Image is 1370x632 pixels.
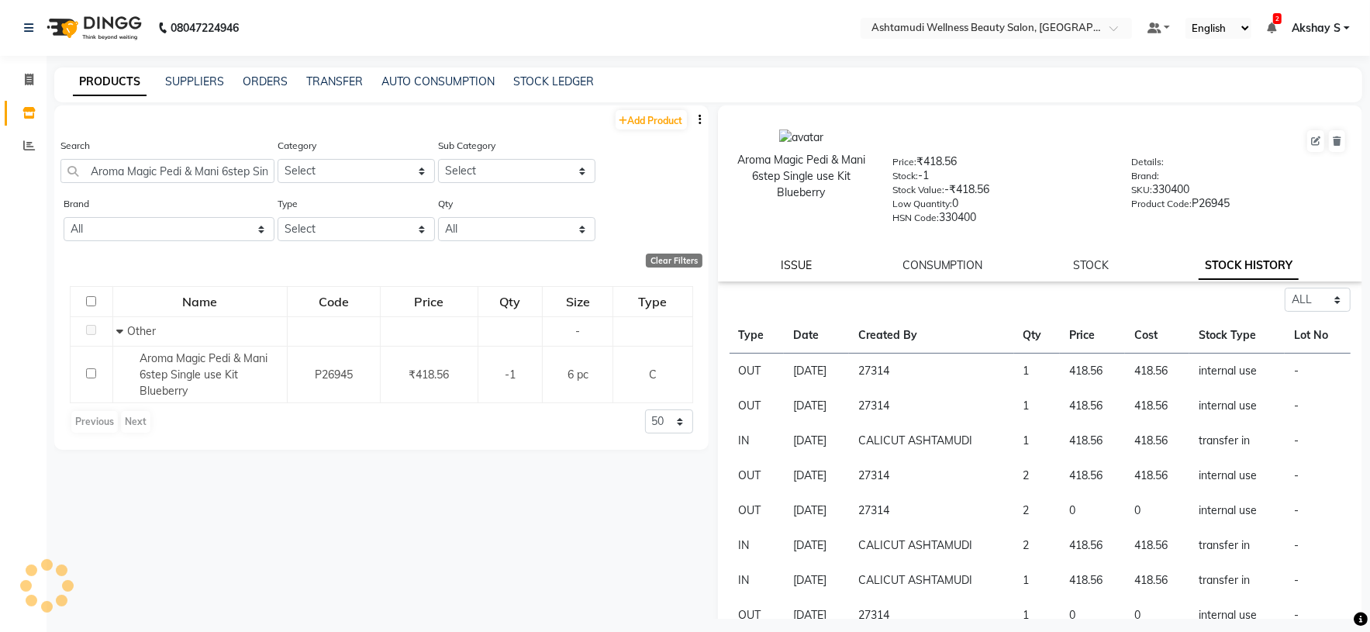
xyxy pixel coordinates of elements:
div: Type [614,288,691,316]
td: - [1285,458,1351,493]
td: - [1285,389,1351,423]
td: internal use [1189,354,1285,389]
a: CONSUMPTION [902,258,983,272]
th: Created By [849,318,1014,354]
span: Aroma Magic Pedi & Mani 6step Single use Kit Blueberry [140,351,267,398]
td: 27314 [849,458,1014,493]
td: 0 [1125,493,1189,528]
img: avatar [779,130,823,146]
td: internal use [1189,493,1285,528]
span: 2 [1273,13,1282,24]
td: [DATE] [784,528,848,563]
td: - [1285,354,1351,389]
span: 6 pc [568,368,588,382]
input: Search by product name or code [60,159,274,183]
a: STOCK HISTORY [1199,252,1299,280]
label: Details: [1131,155,1164,169]
a: ORDERS [243,74,288,88]
td: 0 [1060,493,1124,528]
div: -1 [892,167,1108,189]
td: 2 [1014,528,1061,563]
td: 418.56 [1060,354,1124,389]
td: 418.56 [1060,423,1124,458]
td: 418.56 [1125,528,1189,563]
td: 418.56 [1060,563,1124,598]
label: Stock Value: [892,183,944,197]
div: Aroma Magic Pedi & Mani 6step Single use Kit Blueberry [733,152,869,201]
th: Cost [1125,318,1189,354]
label: Category [278,139,316,153]
td: [DATE] [784,493,848,528]
td: - [1285,493,1351,528]
label: Type [278,197,298,211]
td: internal use [1189,389,1285,423]
label: Brand [64,197,89,211]
td: 1 [1014,354,1061,389]
td: OUT [730,493,785,528]
span: - [575,324,580,338]
th: Type [730,318,785,354]
div: 330400 [1131,181,1347,203]
a: ISSUE [782,258,813,272]
td: 2 [1014,493,1061,528]
td: 418.56 [1125,563,1189,598]
td: 418.56 [1060,528,1124,563]
th: Price [1060,318,1124,354]
th: Stock Type [1189,318,1285,354]
label: Qty [438,197,453,211]
div: P26945 [1131,195,1347,217]
td: 418.56 [1060,458,1124,493]
a: STOCK LEDGER [513,74,594,88]
th: Date [784,318,848,354]
td: IN [730,423,785,458]
label: Price: [892,155,916,169]
span: -1 [505,368,516,382]
label: Brand: [1131,169,1159,183]
img: logo [40,6,146,50]
td: transfer in [1189,563,1285,598]
td: 1 [1014,423,1061,458]
td: - [1285,528,1351,563]
div: Qty [479,288,542,316]
div: Code [288,288,379,316]
td: - [1285,423,1351,458]
span: ₹418.56 [409,368,449,382]
td: 1 [1014,563,1061,598]
td: 418.56 [1125,423,1189,458]
label: Sub Category [438,139,495,153]
span: C [649,368,657,382]
div: Name [114,288,286,316]
td: IN [730,528,785,563]
td: [DATE] [784,389,848,423]
td: - [1285,563,1351,598]
td: 418.56 [1125,389,1189,423]
th: Qty [1014,318,1061,354]
label: Product Code: [1131,197,1192,211]
div: -₹418.56 [892,181,1108,203]
a: PRODUCTS [73,68,147,96]
span: Akshay S [1292,20,1341,36]
span: P26945 [315,368,353,382]
td: 27314 [849,493,1014,528]
td: 418.56 [1060,389,1124,423]
span: Other [127,324,156,338]
td: CALICUT ASHTAMUDI [849,528,1014,563]
th: Lot No [1285,318,1351,354]
a: TRANSFER [306,74,363,88]
label: Search [60,139,90,153]
a: 2 [1267,21,1276,35]
td: transfer in [1189,423,1285,458]
td: OUT [730,389,785,423]
a: Add Product [616,110,687,130]
div: 330400 [892,209,1108,231]
label: Stock: [892,169,918,183]
td: transfer in [1189,528,1285,563]
td: [DATE] [784,458,848,493]
td: internal use [1189,458,1285,493]
td: OUT [730,458,785,493]
td: 27314 [849,354,1014,389]
td: 2 [1014,458,1061,493]
label: HSN Code: [892,211,939,225]
div: Price [381,288,477,316]
td: 418.56 [1125,458,1189,493]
